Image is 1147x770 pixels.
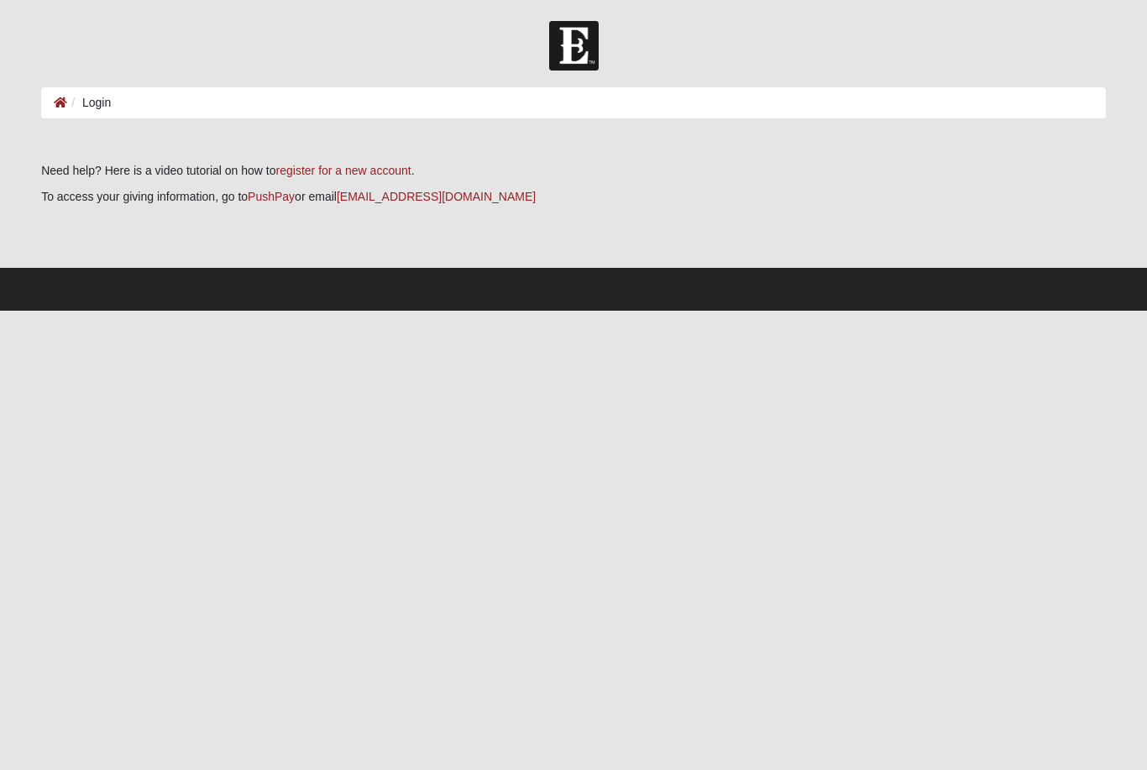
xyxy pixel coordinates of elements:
[67,94,111,112] li: Login
[248,190,295,203] a: PushPay
[276,164,411,177] a: register for a new account
[41,188,1106,206] p: To access your giving information, go to or email
[41,162,1106,180] p: Need help? Here is a video tutorial on how to .
[337,190,536,203] a: [EMAIL_ADDRESS][DOMAIN_NAME]
[549,21,599,71] img: Church of Eleven22 Logo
